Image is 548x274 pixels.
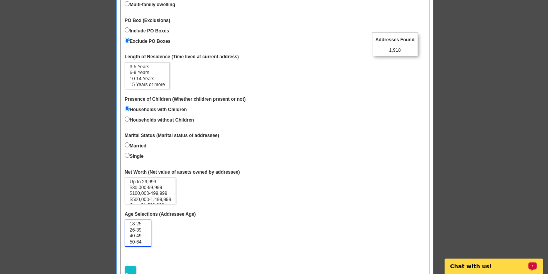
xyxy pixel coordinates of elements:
[125,151,144,160] label: Single
[125,117,130,122] input: Households without Children
[125,26,169,34] label: Include PO Boxes
[125,105,187,113] label: Households with Children
[125,132,219,139] label: Marital Status (Marital status of addressee)
[125,142,130,147] input: Married
[125,169,240,176] label: Net Worth (Net value of assets owned by addressee)
[129,70,166,76] option: 6-9 Years
[129,227,147,233] option: 26-39
[125,27,130,32] input: Include PO Boxes
[125,106,130,111] input: Households with Children
[125,153,130,158] input: Single
[129,64,166,70] option: 3-5 Years
[129,185,172,191] option: $30,000-99,999
[129,221,147,227] option: 18-25
[129,191,172,196] option: $100,000-499,999
[440,250,548,274] iframe: LiveChat chat widget
[125,211,196,218] label: Age Selections (Addressee Age)
[129,245,147,251] option: 65-69
[125,17,170,24] label: PO Box (Exclusions)
[125,38,130,43] input: Exclude PO Boxes
[125,54,239,60] label: Length of Residence (Time lived at current address)
[129,233,147,239] option: 40-49
[129,239,147,245] option: 50-64
[129,203,172,208] option: Over $1,500,000
[129,179,172,185] option: Up to 29,999
[129,82,166,88] option: 15 Years or more
[125,96,245,103] label: Presence of Children (Whether children present or not)
[372,35,418,45] span: Addresses Found
[129,76,166,82] option: 10-14 Years
[125,1,130,6] input: Multi-family dwelling
[389,47,401,54] span: 1,918
[129,197,172,203] option: $500,000-1,499,999
[125,115,194,123] label: Households without Children
[125,141,146,149] label: Married
[125,36,171,45] label: Exclude PO Boxes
